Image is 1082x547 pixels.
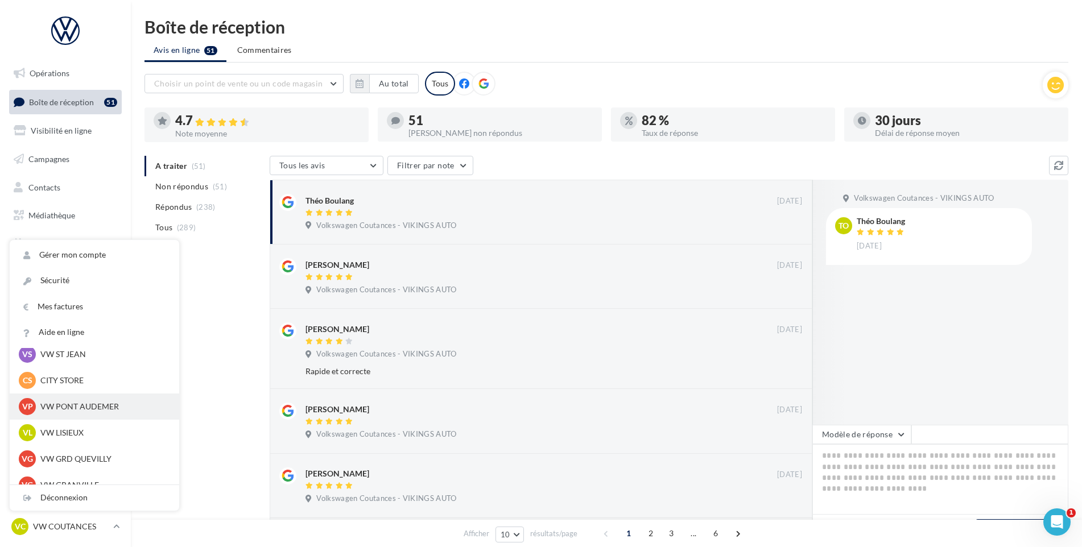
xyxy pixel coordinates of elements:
span: Volkswagen Coutances - VIKINGS AUTO [316,494,456,504]
span: Volkswagen Coutances - VIKINGS AUTO [316,429,456,440]
div: [PERSON_NAME] [305,468,369,479]
div: 51 [408,114,593,127]
p: VW GRD QUEVILLY [40,453,166,465]
span: Répondus [155,201,192,213]
span: VP [22,401,33,412]
span: To [839,220,849,231]
span: Boîte de réception [29,97,94,106]
div: Boîte de réception [144,18,1068,35]
span: [DATE] [777,470,802,480]
button: Modèle de réponse [812,425,911,444]
a: PLV et print personnalisable [7,260,124,294]
div: Taux de réponse [642,129,826,137]
span: résultats/page [530,528,577,539]
button: Au total [350,74,419,93]
div: [PERSON_NAME] [305,259,369,271]
div: Rapide et correcte [305,366,728,377]
a: Médiathèque [7,204,124,227]
span: [DATE] [777,405,802,415]
span: Calendrier [28,239,67,248]
p: VW LISIEUX [40,427,166,438]
span: Volkswagen Coutances - VIKINGS AUTO [316,349,456,359]
a: VC VW COUTANCES [9,516,122,537]
div: Tous [425,72,455,96]
span: 2 [642,524,660,542]
a: Gérer mon compte [10,242,179,268]
div: Note moyenne [175,130,360,138]
span: VS [22,349,32,360]
a: Calendrier [7,232,124,256]
button: 10 [495,527,525,542]
p: VW ST JEAN [40,349,166,360]
span: Volkswagen Coutances - VIKINGS AUTO [854,193,994,204]
a: Sécurité [10,268,179,293]
iframe: Intercom live chat [1043,508,1071,536]
a: Aide en ligne [10,320,179,345]
div: [PERSON_NAME] [305,404,369,415]
span: Non répondus [155,181,208,192]
span: [DATE] [857,241,882,251]
span: [DATE] [777,260,802,271]
span: Opérations [30,68,69,78]
button: Filtrer par note [387,156,473,175]
span: [DATE] [777,196,802,206]
span: Choisir un point de vente ou un code magasin [154,78,323,88]
span: Campagnes [28,154,69,164]
button: Choisir un point de vente ou un code magasin [144,74,344,93]
span: Visibilité en ligne [31,126,92,135]
button: Tous les avis [270,156,383,175]
span: Tous les avis [279,160,325,170]
p: CITY STORE [40,375,166,386]
span: VC [15,521,26,532]
span: [DATE] [777,325,802,335]
div: 4.7 [175,114,360,127]
span: 1 [620,524,638,542]
p: VW COUTANCES [33,521,109,532]
button: Au total [369,74,419,93]
span: Volkswagen Coutances - VIKINGS AUTO [316,221,456,231]
span: CS [23,375,32,386]
p: VW GRANVILLE [40,479,166,491]
span: (238) [196,202,216,212]
span: (51) [213,182,227,191]
span: 1 [1067,508,1076,517]
span: ... [684,524,703,542]
span: (289) [177,223,196,232]
span: VG [22,453,33,465]
a: Campagnes [7,147,124,171]
a: Campagnes DataOnDemand [7,298,124,331]
span: VG [22,479,33,491]
div: 51 [104,98,117,107]
a: Boîte de réception51 [7,90,124,114]
a: Visibilité en ligne [7,119,124,143]
a: Contacts [7,176,124,200]
span: 10 [501,530,510,539]
span: Commentaires [237,44,292,56]
div: [PERSON_NAME] [305,324,369,335]
span: Tous [155,222,172,233]
span: Contacts [28,182,60,192]
span: Volkswagen Coutances - VIKINGS AUTO [316,285,456,295]
span: 6 [707,524,725,542]
div: 82 % [642,114,826,127]
div: Théo Boulang [305,195,354,206]
div: Déconnexion [10,485,179,511]
div: 30 jours [875,114,1059,127]
span: 3 [662,524,680,542]
span: Médiathèque [28,210,75,220]
div: Délai de réponse moyen [875,129,1059,137]
div: [PERSON_NAME] non répondus [408,129,593,137]
span: VL [23,427,32,438]
div: Théo Boulang [857,217,907,225]
p: VW PONT AUDEMER [40,401,166,412]
a: Mes factures [10,294,179,320]
a: Opérations [7,61,124,85]
span: Afficher [464,528,489,539]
